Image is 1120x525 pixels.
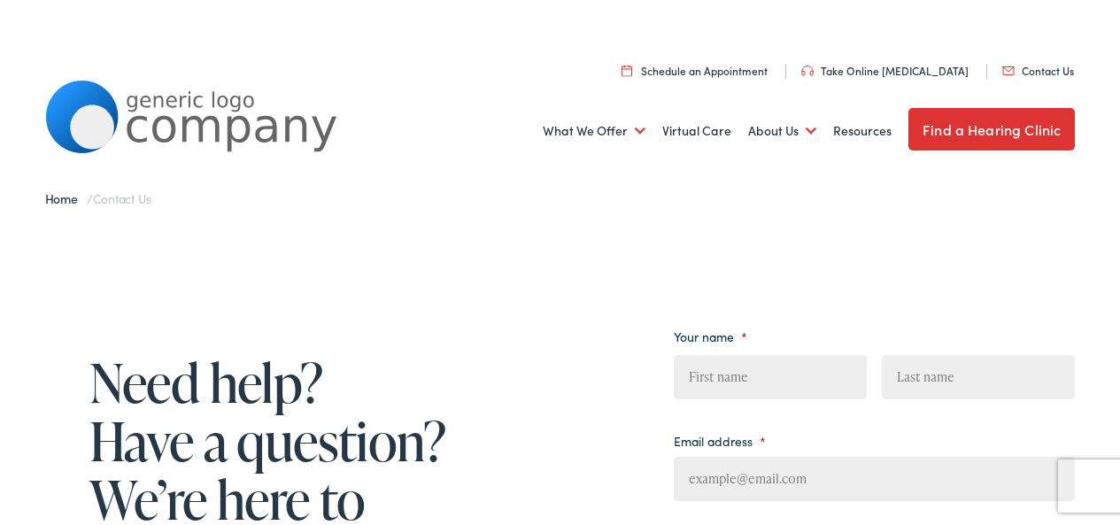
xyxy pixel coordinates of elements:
a: Contact Us [1002,63,1074,78]
input: example@email.com [674,457,1076,501]
span: Contact Us [93,189,151,207]
span: / [45,189,151,207]
a: Resources [833,98,892,164]
a: Schedule an Appointment [622,63,768,78]
a: Virtual Care [662,98,731,164]
input: Last name [882,355,1075,399]
input: First name [674,355,867,399]
label: Your name [674,328,747,344]
img: utility icon [801,66,814,76]
a: What We Offer [543,98,645,164]
img: utility icon [1002,66,1015,75]
img: utility icon [622,65,632,76]
a: Find a Hearing Clinic [908,108,1075,151]
a: Home [45,189,87,207]
a: Take Online [MEDICAL_DATA] [801,63,969,78]
a: About Us [748,98,816,164]
label: Email address [674,433,766,449]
